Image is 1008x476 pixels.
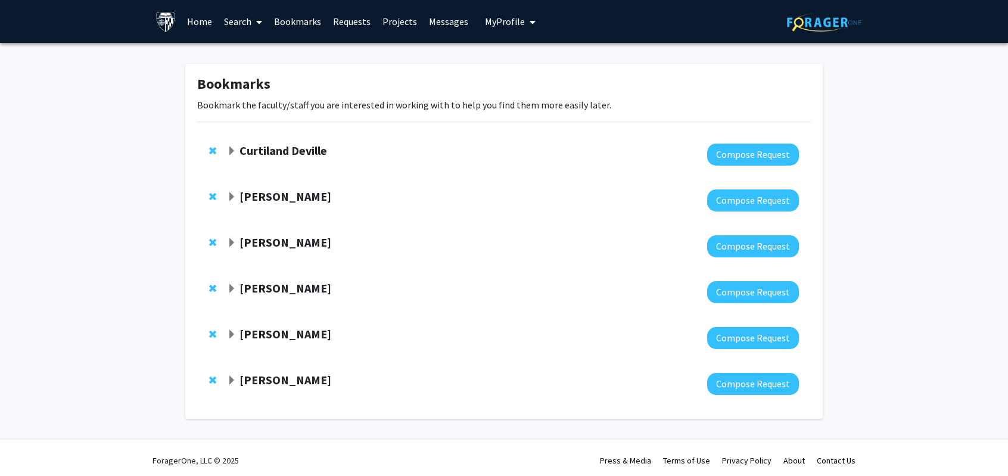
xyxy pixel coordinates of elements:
[707,373,799,395] button: Compose Request to Yannis Paulus
[707,144,799,166] button: Compose Request to Curtiland Deville
[227,330,237,340] span: Expand Bonnie Yeung-Luk Bookmark
[155,11,176,32] img: Johns Hopkins University Logo
[209,329,216,339] span: Remove Bonnie Yeung-Luk from bookmarks
[239,372,331,387] strong: [PERSON_NAME]
[209,146,216,155] span: Remove Curtiland Deville from bookmarks
[239,326,331,341] strong: [PERSON_NAME]
[209,284,216,293] span: Remove Michael Osmanski from bookmarks
[9,422,51,467] iframe: Chat
[209,192,216,201] span: Remove Tara Deemyad from bookmarks
[181,1,218,42] a: Home
[600,455,651,466] a: Press & Media
[663,455,710,466] a: Terms of Use
[787,13,861,32] img: ForagerOne Logo
[239,189,331,204] strong: [PERSON_NAME]
[707,189,799,211] button: Compose Request to Tara Deemyad
[209,238,216,247] span: Remove Utthara Nayar from bookmarks
[227,192,237,202] span: Expand Tara Deemyad Bookmark
[707,327,799,349] button: Compose Request to Bonnie Yeung-Luk
[239,143,327,158] strong: Curtiland Deville
[783,455,805,466] a: About
[239,235,331,250] strong: [PERSON_NAME]
[197,76,811,93] h1: Bookmarks
[227,147,237,156] span: Expand Curtiland Deville Bookmark
[197,98,811,112] p: Bookmark the faculty/staff you are interested in working with to help you find them more easily l...
[817,455,855,466] a: Contact Us
[227,284,237,294] span: Expand Michael Osmanski Bookmark
[327,1,377,42] a: Requests
[209,375,216,385] span: Remove Yannis Paulus from bookmarks
[268,1,327,42] a: Bookmarks
[722,455,771,466] a: Privacy Policy
[707,281,799,303] button: Compose Request to Michael Osmanski
[227,376,237,385] span: Expand Yannis Paulus Bookmark
[227,238,237,248] span: Expand Utthara Nayar Bookmark
[218,1,268,42] a: Search
[707,235,799,257] button: Compose Request to Utthara Nayar
[377,1,423,42] a: Projects
[239,281,331,295] strong: [PERSON_NAME]
[485,15,525,27] span: My Profile
[423,1,474,42] a: Messages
